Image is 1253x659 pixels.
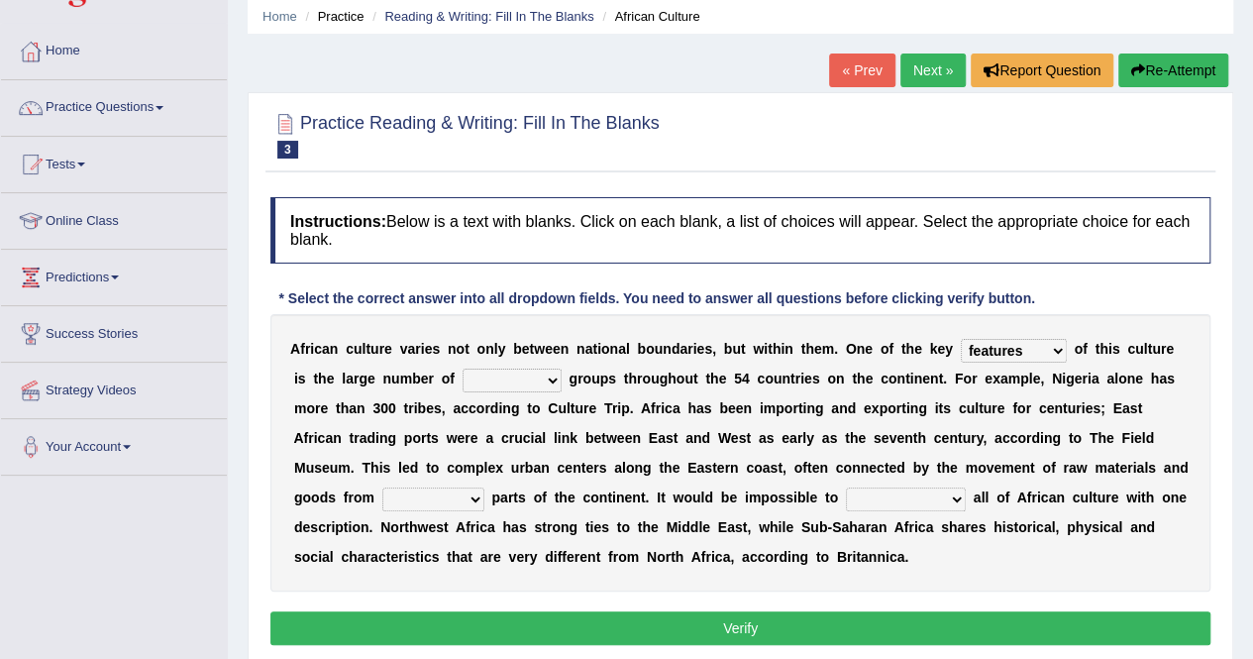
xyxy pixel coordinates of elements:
[450,371,455,386] b: f
[718,371,726,386] b: e
[421,341,425,357] b: i
[1144,341,1148,357] b: l
[901,341,906,357] b: t
[918,400,927,416] b: g
[852,371,857,386] b: t
[306,400,315,416] b: o
[663,341,672,357] b: n
[600,371,609,386] b: p
[367,371,375,386] b: e
[963,371,972,386] b: o
[865,371,873,386] b: e
[966,400,975,416] b: u
[798,400,803,416] b: t
[379,341,384,357] b: r
[469,400,476,416] b: c
[1032,371,1040,386] b: e
[336,400,341,416] b: t
[425,341,433,357] b: e
[734,371,742,386] b: 5
[646,341,655,357] b: o
[656,400,661,416] b: r
[1,306,227,356] a: Success Stories
[979,400,984,416] b: t
[529,341,534,357] b: t
[1008,371,1020,386] b: m
[577,371,582,386] b: r
[1074,371,1082,386] b: e
[1,363,227,412] a: Strategy Videos
[310,341,314,357] b: i
[774,371,783,386] b: u
[511,400,520,416] b: g
[1108,341,1112,357] b: i
[1020,371,1029,386] b: p
[637,371,642,386] b: r
[943,371,947,386] b: .
[476,341,485,357] b: o
[380,400,388,416] b: 0
[1039,400,1047,416] b: c
[765,371,774,386] b: o
[651,371,660,386] b: u
[1082,371,1087,386] b: r
[357,400,365,416] b: n
[784,341,793,357] b: n
[588,400,596,416] b: e
[1062,371,1066,386] b: i
[804,371,812,386] b: e
[937,341,945,357] b: e
[372,400,380,416] b: 3
[687,341,692,357] b: r
[534,341,545,357] b: w
[800,371,804,386] b: i
[985,371,992,386] b: e
[710,371,719,386] b: h
[1066,371,1075,386] b: g
[693,341,697,357] b: i
[704,341,712,357] b: s
[815,400,824,416] b: g
[641,400,651,416] b: A
[617,400,621,416] b: i
[270,197,1210,264] h4: Below is a text with blanks. Click on each blank, a list of choices will appear. Select the appro...
[270,109,660,159] h2: Practice Reading & Writing: Fill In The Blanks
[434,400,442,416] b: s
[545,341,553,357] b: e
[814,341,822,357] b: e
[1074,341,1083,357] b: o
[872,400,880,416] b: x
[728,400,736,416] b: e
[822,341,834,357] b: m
[984,400,992,416] b: u
[1,80,227,130] a: Practice Questions
[300,341,305,357] b: f
[1000,371,1008,386] b: a
[597,7,699,26] li: African Culture
[442,400,446,416] b: ,
[834,341,838,357] b: .
[642,371,651,386] b: o
[760,400,764,416] b: i
[582,371,591,386] b: o
[597,341,601,357] b: i
[1099,341,1108,357] b: h
[665,400,673,416] b: c
[1127,341,1135,357] b: c
[1095,341,1099,357] b: t
[567,400,571,416] b: l
[972,371,977,386] b: r
[1135,371,1143,386] b: e
[341,400,350,416] b: h
[864,400,872,416] b: e
[1112,341,1120,357] b: s
[1083,341,1088,357] b: f
[1114,371,1118,386] b: l
[881,341,889,357] b: o
[1166,341,1174,357] b: e
[896,371,905,386] b: n
[290,341,300,357] b: A
[905,371,910,386] b: t
[421,371,429,386] b: e
[346,341,354,357] b: c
